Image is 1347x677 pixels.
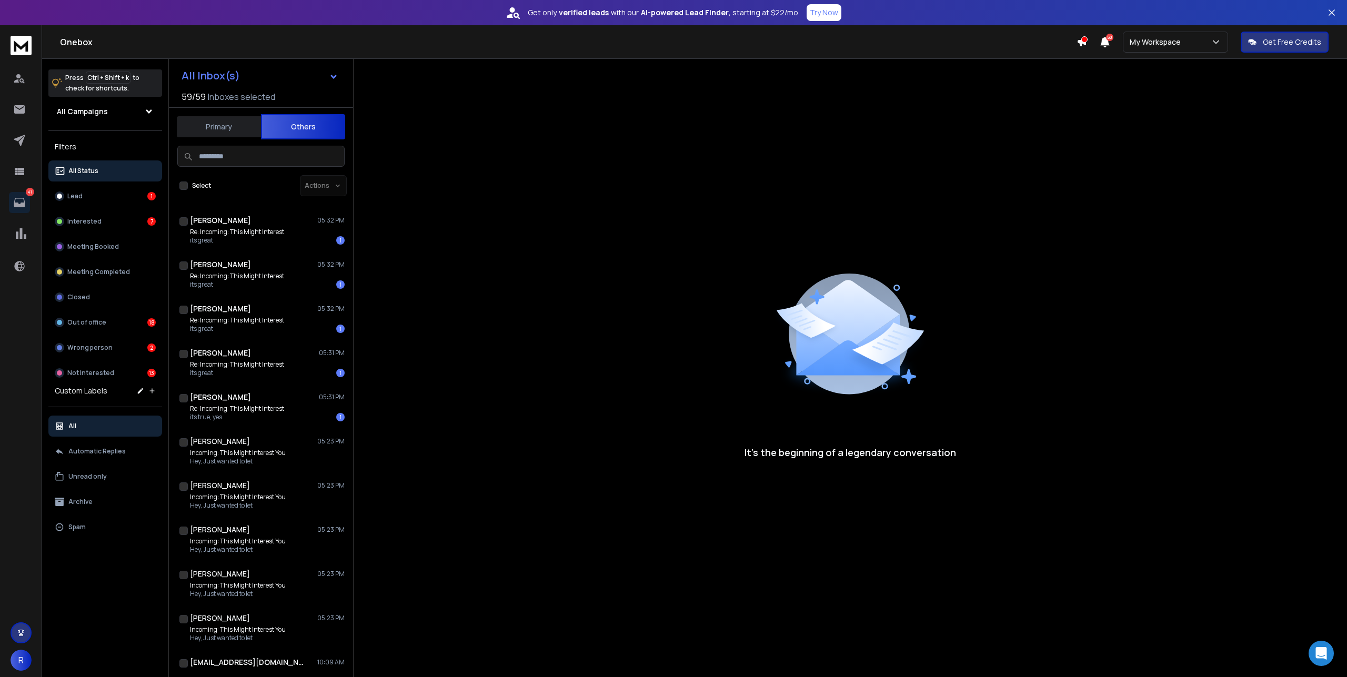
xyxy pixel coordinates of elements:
button: Get Free Credits [1241,32,1329,53]
p: Incoming: This Might Interest You [190,493,286,501]
p: Press to check for shortcuts. [65,73,139,94]
p: Incoming: This Might Interest You [190,581,286,590]
p: Get only with our starting at $22/mo [528,7,798,18]
p: It’s the beginning of a legendary conversation [745,445,956,460]
p: 05:32 PM [317,260,345,269]
p: Re: Incoming: This Might Interest [190,360,284,369]
p: Out of office [67,318,106,327]
div: 1 [336,280,345,289]
p: its great [190,236,284,245]
p: Closed [67,293,90,301]
button: Others [261,114,345,139]
div: Open Intercom Messenger [1309,641,1334,666]
button: Lead1 [48,186,162,207]
p: Lead [67,192,83,200]
p: Hey, Just wanted to let [190,545,286,554]
button: All Status [48,160,162,181]
a: 41 [9,192,30,213]
p: its true, yes [190,413,284,421]
p: Re: Incoming: This Might Interest [190,272,284,280]
p: Automatic Replies [68,447,126,456]
p: 05:32 PM [317,216,345,225]
p: its great [190,280,284,289]
div: 7 [147,217,156,226]
p: 05:31 PM [319,349,345,357]
p: Try Now [810,7,838,18]
p: My Workspace [1130,37,1185,47]
h1: [PERSON_NAME] [190,524,250,535]
h3: Inboxes selected [208,90,275,103]
p: 05:23 PM [317,614,345,622]
h1: All Campaigns [57,106,108,117]
div: 18 [147,318,156,327]
p: 41 [26,188,34,196]
p: Not Interested [67,369,114,377]
p: Incoming: This Might Interest You [190,625,286,634]
span: 50 [1106,34,1113,41]
button: R [11,650,32,671]
button: Closed [48,287,162,308]
p: Incoming: This Might Interest You [190,537,286,545]
strong: AI-powered Lead Finder, [641,7,730,18]
div: 2 [147,343,156,352]
button: All Inbox(s) [173,65,347,86]
p: Unread only [68,472,107,481]
div: 1 [147,192,156,200]
div: 1 [336,325,345,333]
h1: [PERSON_NAME] [190,304,251,314]
button: Archive [48,491,162,512]
h1: [PERSON_NAME] [190,613,250,623]
button: Wrong person2 [48,337,162,358]
p: 05:31 PM [319,393,345,401]
h1: [PERSON_NAME] [190,569,250,579]
p: Meeting Completed [67,268,130,276]
p: Interested [67,217,102,226]
button: Try Now [807,4,841,21]
p: 05:23 PM [317,481,345,490]
h1: Onebox [60,36,1077,48]
img: logo [11,36,32,55]
button: All [48,416,162,437]
p: Spam [68,523,86,531]
span: Ctrl + Shift + k [86,72,130,84]
button: Meeting Completed [48,261,162,282]
h1: [EMAIL_ADDRESS][DOMAIN_NAME] [190,657,306,668]
p: 05:23 PM [317,437,345,446]
p: Hey, Just wanted to let [190,634,286,642]
button: Not Interested13 [48,362,162,383]
button: All Campaigns [48,101,162,122]
button: Primary [177,115,261,138]
div: 1 [336,236,345,245]
p: Wrong person [67,343,113,352]
p: Re: Incoming: This Might Interest [190,405,284,413]
span: 59 / 59 [182,90,206,103]
p: Incoming: This Might Interest You [190,449,286,457]
div: 1 [336,369,345,377]
p: its great [190,325,284,333]
p: Hey, Just wanted to let [190,590,286,598]
label: Select [192,181,211,190]
p: All Status [68,167,98,175]
h1: [PERSON_NAME] [190,259,251,270]
p: Hey, Just wanted to let [190,457,286,466]
p: 05:23 PM [317,526,345,534]
div: 13 [147,369,156,377]
button: Meeting Booked [48,236,162,257]
h3: Custom Labels [55,386,107,396]
p: Meeting Booked [67,242,119,251]
p: 10:09 AM [317,658,345,666]
h1: [PERSON_NAME] [190,348,251,358]
p: Re: Incoming: This Might Interest [190,316,284,325]
button: Automatic Replies [48,441,162,462]
p: its great [190,369,284,377]
button: Interested7 [48,211,162,232]
p: Hey, Just wanted to let [190,501,286,510]
p: 05:32 PM [317,305,345,313]
button: Spam [48,517,162,538]
p: Get Free Credits [1263,37,1321,47]
div: 1 [336,413,345,421]
p: All [68,422,76,430]
h3: Filters [48,139,162,154]
p: Re: Incoming: This Might Interest [190,228,284,236]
